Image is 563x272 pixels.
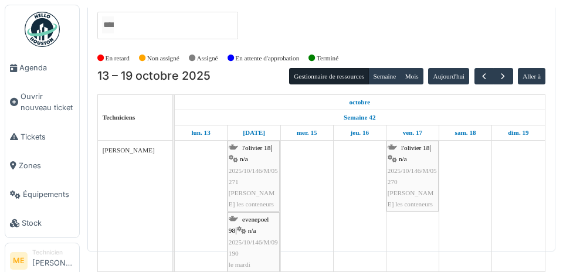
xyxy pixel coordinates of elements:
[5,82,79,122] a: Ouvrir nouveau ticket
[518,68,545,84] button: Aller à
[197,53,218,63] label: Assigné
[5,180,79,209] a: Équipements
[242,144,270,151] span: l'olivier 18
[102,16,114,33] input: Tous
[493,68,513,85] button: Suivant
[21,131,74,142] span: Tickets
[400,68,423,84] button: Mois
[229,189,274,208] span: [PERSON_NAME] les conteneurs
[346,95,373,110] a: 13 octobre 2025
[19,62,74,73] span: Agenda
[19,160,74,171] span: Zones
[240,125,268,140] a: 14 octobre 2025
[229,167,278,185] span: 2025/10/146/M/05271
[240,155,248,162] span: n/a
[5,209,79,237] a: Stock
[289,68,369,84] button: Gestionnaire de ressources
[317,53,338,63] label: Terminé
[505,125,531,140] a: 19 octobre 2025
[23,189,74,200] span: Équipements
[229,239,278,257] span: 2025/10/146/M/09190
[428,68,469,84] button: Aujourd'hui
[21,91,74,113] span: Ouvrir nouveau ticket
[103,114,135,121] span: Techniciens
[5,151,79,180] a: Zones
[229,142,279,210] div: |
[103,147,155,154] span: [PERSON_NAME]
[32,248,74,257] div: Technicien
[474,68,494,85] button: Précédent
[5,123,79,151] a: Tickets
[248,227,256,234] span: n/a
[401,144,429,151] span: l'olivier 18
[22,217,74,229] span: Stock
[97,69,211,83] h2: 13 – 19 octobre 2025
[388,189,433,208] span: [PERSON_NAME] les conteneurs
[294,125,320,140] a: 15 octobre 2025
[10,252,28,270] li: ME
[188,125,213,140] a: 13 octobre 2025
[25,12,60,47] img: Badge_color-CXgf-gQk.svg
[388,167,437,185] span: 2025/10/146/M/05270
[388,142,437,210] div: |
[229,216,269,234] span: evenepoel 98
[235,53,299,63] label: En attente d'approbation
[5,53,79,82] a: Agenda
[147,53,179,63] label: Non assigné
[452,125,479,140] a: 18 octobre 2025
[341,110,378,125] a: Semaine 42
[106,53,130,63] label: En retard
[400,125,426,140] a: 17 octobre 2025
[368,68,401,84] button: Semaine
[347,125,372,140] a: 16 octobre 2025
[399,155,407,162] span: n/a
